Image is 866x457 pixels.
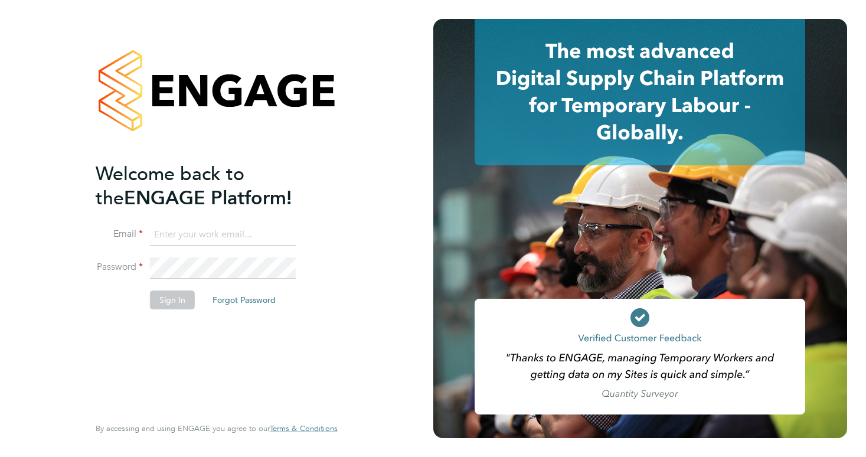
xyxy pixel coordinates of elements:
h2: ENGAGE Platform! [96,162,326,210]
a: Terms & Conditions [270,424,338,433]
input: Enter your work email... [150,224,296,246]
label: Password [96,261,143,273]
label: Email [96,228,143,240]
button: Sign In [150,290,195,309]
button: Forgot Password [203,290,285,309]
span: By accessing and using ENGAGE you agree to our [96,423,338,433]
span: Terms & Conditions [270,423,338,433]
span: Welcome back to the [96,162,244,210]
